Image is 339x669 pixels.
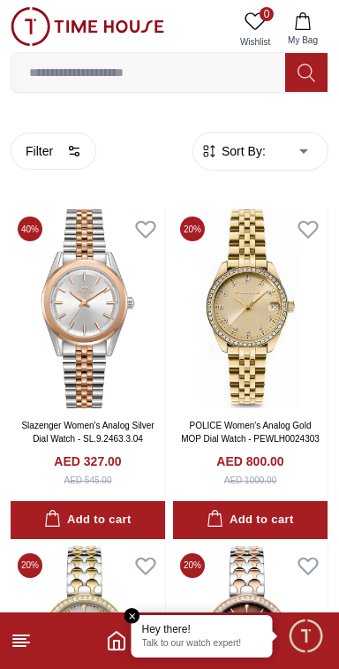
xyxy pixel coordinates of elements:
[106,630,127,651] a: Home
[216,452,283,470] h4: AED 800.00
[18,217,42,241] span: 40 %
[281,34,325,47] span: My Bag
[44,510,131,530] div: Add to cart
[233,7,277,52] a: 0Wishlist
[233,35,277,49] span: Wishlist
[11,133,96,170] button: Filter
[18,553,42,578] span: 20 %
[180,217,205,241] span: 20 %
[142,622,262,636] div: Hey there!
[124,608,140,624] em: Close tooltip
[260,7,274,21] span: 0
[287,617,326,656] div: Chat Widget
[173,501,328,539] button: Add to cart
[11,7,164,46] img: ...
[181,421,320,444] a: POLICE Women's Analog Gold MOP Dial Watch - PEWLH0024303
[277,7,328,52] button: My Bag
[207,510,293,530] div: Add to cart
[21,421,154,444] a: Slazenger Women's Analog Silver Dial Watch - SL.9.2463.3.04
[218,142,266,160] span: Sort By:
[142,638,262,650] p: Talk to our watch expert!
[173,209,328,408] img: POLICE Women's Analog Gold MOP Dial Watch - PEWLH0024303
[11,209,165,408] img: Slazenger Women's Analog Silver Dial Watch - SL.9.2463.3.04
[11,501,165,539] button: Add to cart
[224,474,277,487] div: AED 1000.00
[64,474,112,487] div: AED 545.00
[200,142,266,160] button: Sort By:
[54,452,121,470] h4: AED 327.00
[180,553,205,578] span: 20 %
